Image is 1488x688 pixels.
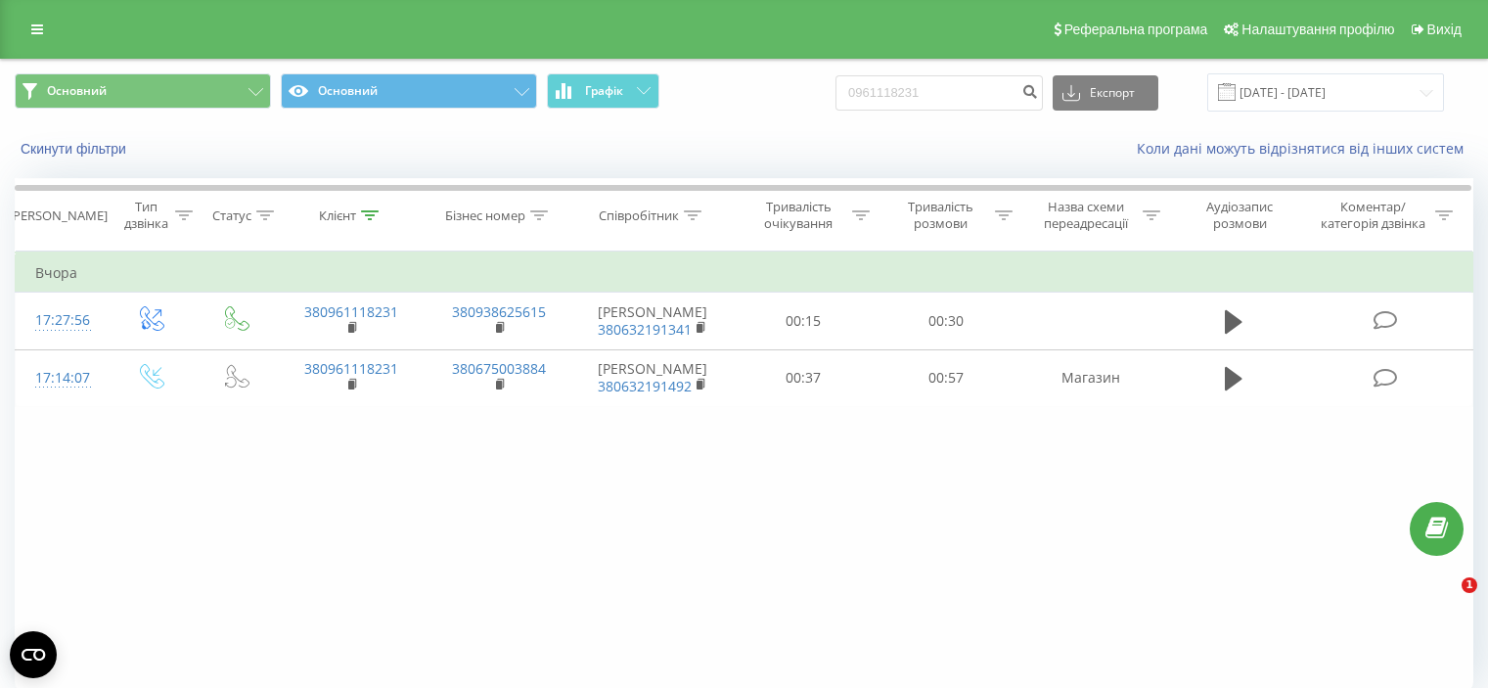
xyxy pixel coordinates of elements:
button: Експорт [1053,75,1158,111]
div: Коментар/категорія дзвінка [1316,199,1430,232]
a: 380675003884 [452,359,546,378]
div: Співробітник [599,207,679,224]
span: Вихід [1427,22,1462,37]
a: 380632191341 [598,320,692,339]
a: 380961118231 [304,302,398,321]
td: 00:30 [875,293,1016,349]
div: Тип дзвінка [123,199,169,232]
input: Пошук за номером [835,75,1043,111]
button: Основний [281,73,537,109]
td: 00:37 [733,349,875,406]
td: [PERSON_NAME] [573,293,733,349]
button: Графік [547,73,659,109]
div: Тривалість розмови [892,199,990,232]
button: Open CMP widget [10,631,57,678]
button: Основний [15,73,271,109]
span: Налаштування профілю [1241,22,1394,37]
div: 17:27:56 [35,301,87,340]
span: Реферальна програма [1064,22,1208,37]
div: [PERSON_NAME] [9,207,108,224]
div: Назва схеми переадресації [1035,199,1138,232]
span: Основний [47,83,107,99]
div: Бізнес номер [445,207,525,224]
td: [PERSON_NAME] [573,349,733,406]
td: Магазин [1016,349,1164,406]
button: Скинути фільтри [15,140,136,158]
td: Вчора [16,253,1473,293]
span: 1 [1462,577,1477,593]
div: Клієнт [319,207,356,224]
div: Статус [212,207,251,224]
td: 00:57 [875,349,1016,406]
div: 17:14:07 [35,359,87,397]
a: Коли дані можуть відрізнятися вiд інших систем [1137,139,1473,158]
div: Аудіозапис розмови [1183,199,1297,232]
a: 380961118231 [304,359,398,378]
span: Графік [585,84,623,98]
iframe: Intercom live chat [1421,577,1468,624]
a: 380938625615 [452,302,546,321]
div: Тривалість очікування [750,199,848,232]
a: 380632191492 [598,377,692,395]
td: 00:15 [733,293,875,349]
